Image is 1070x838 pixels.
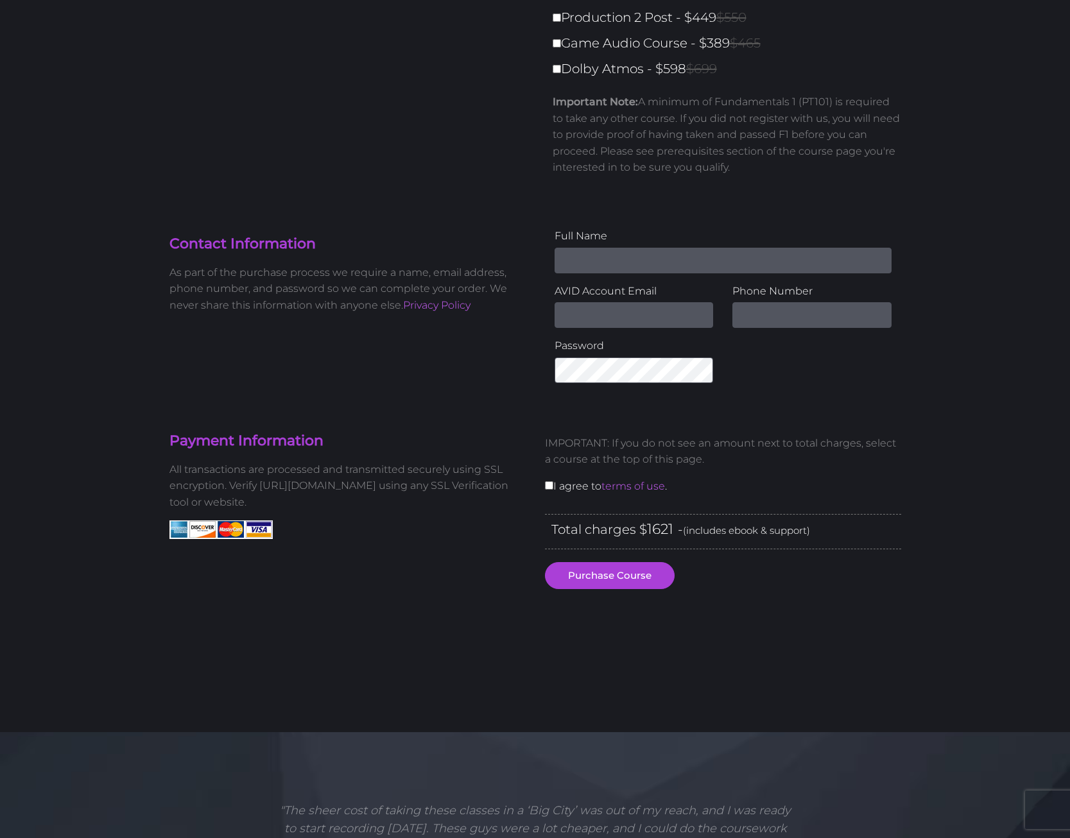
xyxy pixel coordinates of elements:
span: $465 [730,35,761,51]
span: $699 [686,61,717,76]
h4: Payment Information [169,431,526,451]
label: Dolby Atmos - $598 [553,58,909,80]
label: Game Audio Course - $389 [553,32,909,55]
div: Total charges $ - [545,514,901,549]
span: $550 [716,10,746,25]
label: AVID Account Email [555,283,714,300]
strong: Important Note: [553,96,638,108]
label: Full Name [555,228,892,244]
span: (includes ebook & support) [683,524,810,536]
a: terms of use [601,480,665,492]
div: I agree to . [535,425,911,514]
label: Phone Number [732,283,892,300]
p: All transactions are processed and transmitted securely using SSL encryption. Verify [URL][DOMAIN... [169,461,526,511]
p: A minimum of Fundamentals 1 (PT101) is required to take any other course. If you did not register... [553,94,901,176]
p: IMPORTANT: If you do not see an amount next to total charges, select a course at the top of this ... [545,435,901,468]
label: Password [555,338,714,354]
p: As part of the purchase process we require a name, email address, phone number, and password so w... [169,264,526,314]
label: Production 2 Post - $449 [553,6,909,29]
a: Privacy Policy [403,299,470,311]
input: Dolby Atmos - $598$699 [553,65,561,73]
button: Purchase Course [545,562,675,589]
input: Game Audio Course - $389$465 [553,39,561,47]
h4: Contact Information [169,234,526,254]
input: Production 2 Post - $449$550 [553,13,561,22]
img: American Express, Discover, MasterCard, Visa [169,520,273,539]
